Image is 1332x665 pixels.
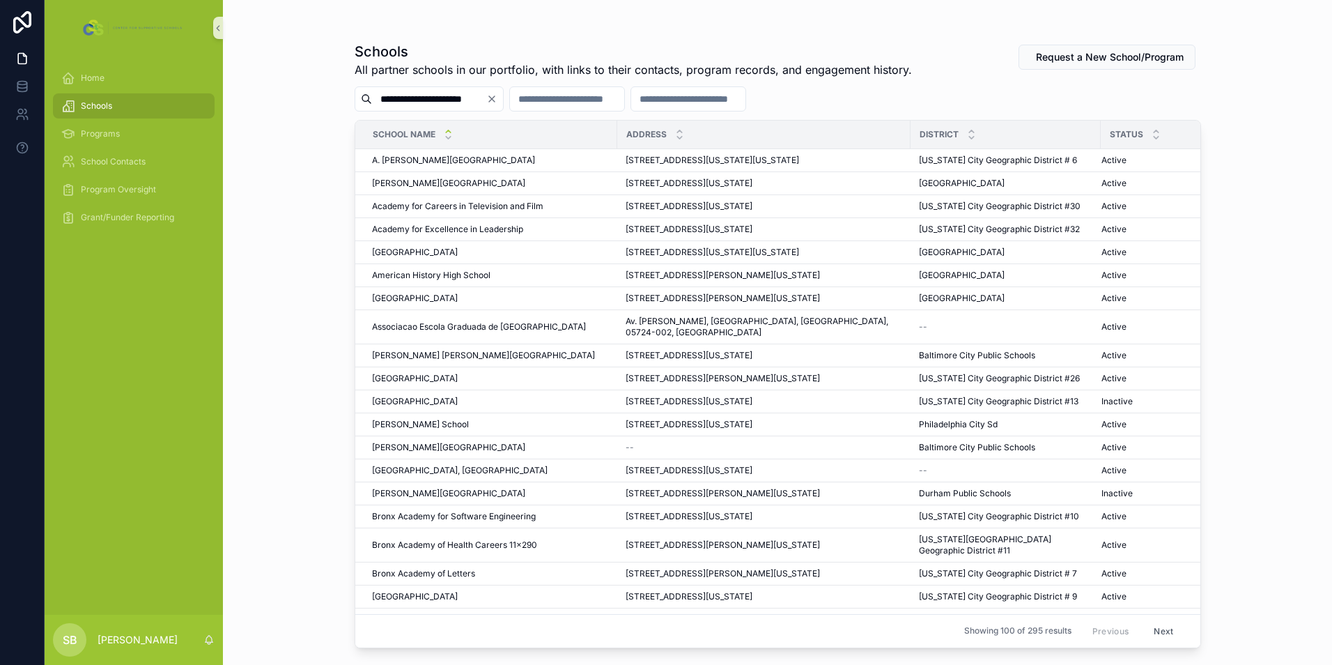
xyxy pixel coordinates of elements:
[372,201,609,212] a: Academy for Careers in Television and Film
[626,419,902,430] a: [STREET_ADDRESS][US_STATE]
[919,321,927,332] span: --
[81,156,146,167] span: School Contacts
[919,419,998,430] span: Philadelphia City Sd
[919,247,1005,258] span: [GEOGRAPHIC_DATA]
[1101,373,1126,384] span: Active
[1101,396,1133,407] span: Inactive
[919,224,1080,235] span: [US_STATE] City Geographic District #32
[372,488,609,499] a: [PERSON_NAME][GEOGRAPHIC_DATA]
[372,178,609,189] a: [PERSON_NAME][GEOGRAPHIC_DATA]
[919,396,1078,407] span: [US_STATE] City Geographic District #13
[919,442,1035,453] span: Baltimore City Public Schools
[53,121,215,146] a: Programs
[1101,270,1126,281] span: Active
[81,72,104,84] span: Home
[372,465,609,476] a: [GEOGRAPHIC_DATA], [GEOGRAPHIC_DATA]
[81,212,174,223] span: Grant/Funder Reporting
[919,534,1092,556] a: [US_STATE][GEOGRAPHIC_DATA] Geographic District #11
[919,201,1092,212] a: [US_STATE] City Geographic District #30
[81,184,156,195] span: Program Oversight
[63,632,77,648] span: SB
[53,205,215,230] a: Grant/Funder Reporting
[919,270,1005,281] span: [GEOGRAPHIC_DATA]
[372,488,525,499] span: [PERSON_NAME][GEOGRAPHIC_DATA]
[1101,465,1126,476] span: Active
[919,270,1092,281] a: [GEOGRAPHIC_DATA]
[626,465,902,476] a: [STREET_ADDRESS][US_STATE]
[1101,201,1126,212] span: Active
[372,511,536,522] span: Bronx Academy for Software Engineering
[372,321,609,332] a: Associacao Escola Graduada de [GEOGRAPHIC_DATA]
[1101,350,1126,361] span: Active
[1101,293,1194,304] a: Active
[372,442,525,453] span: [PERSON_NAME][GEOGRAPHIC_DATA]
[919,568,1092,579] a: [US_STATE] City Geographic District # 7
[372,247,609,258] a: [GEOGRAPHIC_DATA]
[626,201,902,212] a: [STREET_ADDRESS][US_STATE]
[1101,568,1126,579] span: Active
[626,350,752,361] span: [STREET_ADDRESS][US_STATE]
[372,465,548,476] span: [GEOGRAPHIC_DATA], [GEOGRAPHIC_DATA]
[373,129,435,140] span: School Name
[919,568,1077,579] span: [US_STATE] City Geographic District # 7
[919,178,1005,189] span: [GEOGRAPHIC_DATA]
[1101,419,1194,430] a: Active
[1101,155,1194,166] a: Active
[372,201,543,212] span: Academy for Careers in Television and Film
[1101,540,1126,551] span: Active
[626,129,667,140] span: Address
[919,419,1092,430] a: Philadelphia City Sd
[626,293,820,304] span: [STREET_ADDRESS][PERSON_NAME][US_STATE]
[1101,442,1126,453] span: Active
[372,155,535,166] span: A. [PERSON_NAME][GEOGRAPHIC_DATA]
[626,316,902,338] span: Av. [PERSON_NAME], [GEOGRAPHIC_DATA], [GEOGRAPHIC_DATA], 05724-002, [GEOGRAPHIC_DATA]
[919,488,1011,499] span: Durham Public Schools
[626,540,902,551] a: [STREET_ADDRESS][PERSON_NAME][US_STATE]
[1101,488,1194,499] a: Inactive
[626,591,752,602] span: [STREET_ADDRESS][US_STATE]
[1101,350,1194,361] a: Active
[626,419,752,430] span: [STREET_ADDRESS][US_STATE]
[626,396,902,407] a: [STREET_ADDRESS][US_STATE]
[626,591,902,602] a: [STREET_ADDRESS][US_STATE]
[45,56,223,248] div: scrollable content
[372,540,609,551] a: Bronx Academy of Health Careers 11x290
[919,293,1005,304] span: [GEOGRAPHIC_DATA]
[1101,591,1126,602] span: Active
[626,396,752,407] span: [STREET_ADDRESS][US_STATE]
[81,100,112,112] span: Schools
[626,201,752,212] span: [STREET_ADDRESS][US_STATE]
[919,201,1081,212] span: [US_STATE] City Geographic District #30
[1101,155,1126,166] span: Active
[1101,540,1194,551] a: Active
[1101,224,1194,235] a: Active
[1101,201,1194,212] a: Active
[919,350,1035,361] span: Baltimore City Public Schools
[919,350,1092,361] a: Baltimore City Public Schools
[372,568,609,579] a: Bronx Academy of Letters
[372,247,458,258] span: [GEOGRAPHIC_DATA]
[372,373,458,384] span: [GEOGRAPHIC_DATA]
[919,511,1079,522] span: [US_STATE] City Geographic District #10
[372,419,609,430] a: [PERSON_NAME] School
[626,178,902,189] a: [STREET_ADDRESS][US_STATE]
[626,178,752,189] span: [STREET_ADDRESS][US_STATE]
[1101,247,1194,258] a: Active
[919,321,1092,332] a: --
[372,396,609,407] a: [GEOGRAPHIC_DATA]
[1036,50,1184,64] span: Request a New School/Program
[98,633,178,647] p: [PERSON_NAME]
[626,488,820,499] span: [STREET_ADDRESS][PERSON_NAME][US_STATE]
[919,488,1092,499] a: Durham Public Schools
[964,626,1071,637] span: Showing 100 of 295 results
[1101,373,1194,384] a: Active
[1101,442,1194,453] a: Active
[626,350,902,361] a: [STREET_ADDRESS][US_STATE]
[626,155,799,166] span: [STREET_ADDRESS][US_STATE][US_STATE]
[81,128,120,139] span: Programs
[53,149,215,174] a: School Contacts
[1101,568,1194,579] a: Active
[372,270,490,281] span: American History High School
[372,350,609,361] a: [PERSON_NAME] [PERSON_NAME][GEOGRAPHIC_DATA]
[626,373,820,384] span: [STREET_ADDRESS][PERSON_NAME][US_STATE]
